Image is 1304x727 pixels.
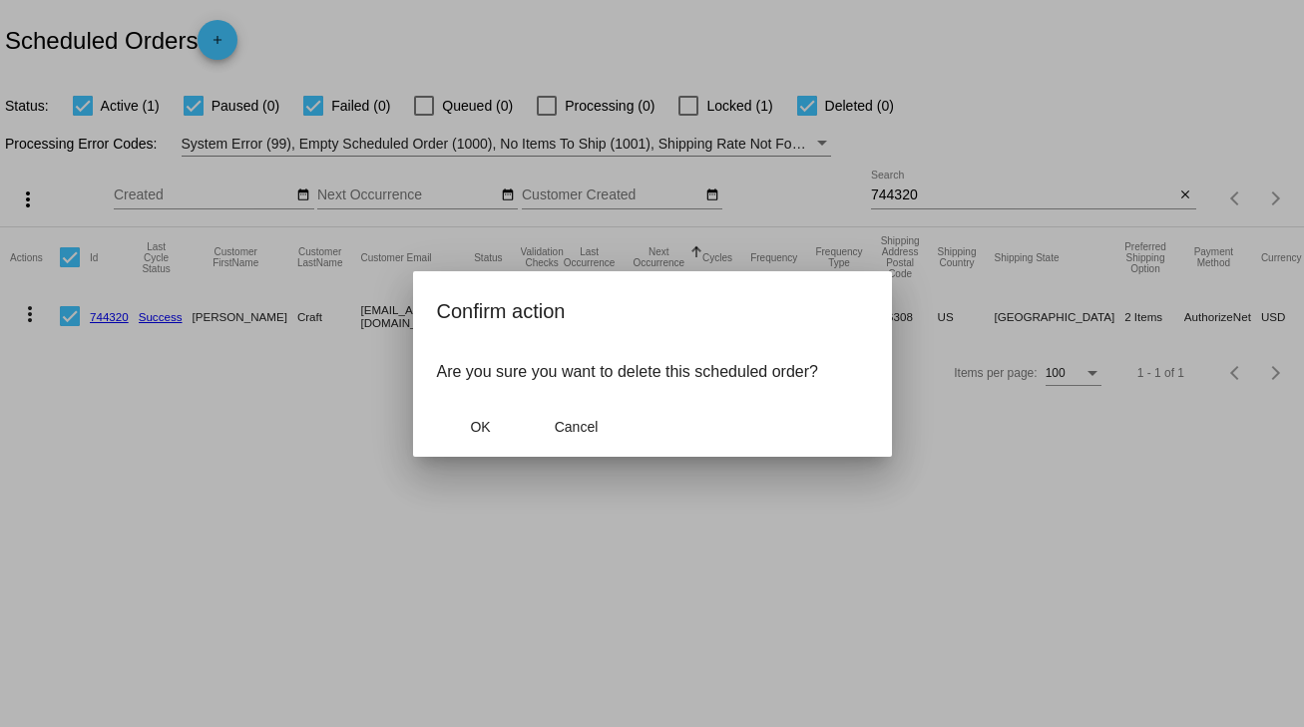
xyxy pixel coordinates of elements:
p: Are you sure you want to delete this scheduled order? [437,363,868,381]
span: Cancel [555,419,599,435]
span: OK [470,419,490,435]
h2: Confirm action [437,295,868,327]
button: Close dialog [437,409,525,445]
button: Close dialog [533,409,621,445]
